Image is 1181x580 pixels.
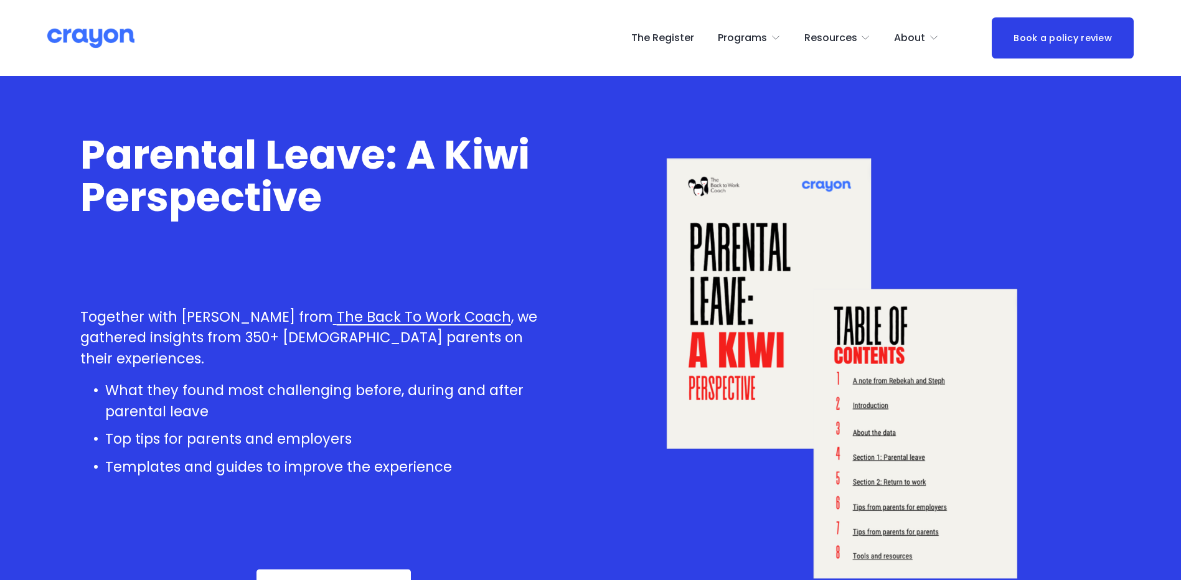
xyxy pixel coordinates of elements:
h1: Parental Leave: A Kiwi Perspective [80,134,545,218]
p: Top tips for parents and employers [105,429,545,450]
span: Programs [718,29,767,47]
span: The Back To Work Coach [337,307,511,327]
a: The Back To Work Coach [333,307,511,327]
a: folder dropdown [718,28,781,48]
a: folder dropdown [894,28,939,48]
span: Resources [804,29,857,47]
p: What they found most challenging before, during and after parental leave [105,380,545,422]
img: Crayon [47,27,134,49]
a: Book a policy review [992,17,1134,58]
p: Together with [PERSON_NAME] from , we gathered insights from 350+ [DEMOGRAPHIC_DATA] parents on t... [80,307,545,370]
a: The Register [631,28,694,48]
p: Templates and guides to improve the experience [105,457,545,478]
span: About [894,29,925,47]
a: folder dropdown [804,28,871,48]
